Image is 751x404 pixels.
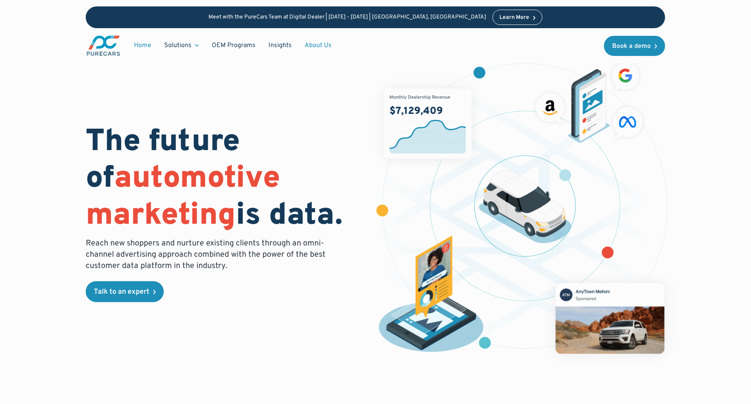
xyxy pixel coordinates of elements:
[86,160,280,235] span: automotive marketing
[86,238,330,272] p: Reach new shoppers and nurture existing clients through an omni-channel advertising approach comb...
[164,41,192,50] div: Solutions
[532,58,647,143] img: ads on social media and advertising partners
[612,43,651,49] div: Book a demo
[86,281,164,302] a: Talk to an expert
[493,10,543,25] a: Learn More
[384,89,472,159] img: chart showing monthly dealership revenue of $7m
[371,236,491,356] img: persona of a buyer
[86,35,121,57] a: main
[262,38,298,53] a: Insights
[86,124,366,235] h1: The future of is data.
[128,38,158,53] a: Home
[479,170,572,243] img: illustration of a vehicle
[604,36,665,56] a: Book a demo
[208,14,486,21] p: Meet with the PureCars Team at Digital Dealer | [DATE] - [DATE] | [GEOGRAPHIC_DATA], [GEOGRAPHIC_...
[86,35,121,57] img: purecars logo
[298,38,338,53] a: About Us
[205,38,262,53] a: OEM Programs
[499,15,529,21] div: Learn More
[158,38,205,53] div: Solutions
[94,289,149,296] div: Talk to an expert
[541,268,679,369] img: mockup of facebook post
